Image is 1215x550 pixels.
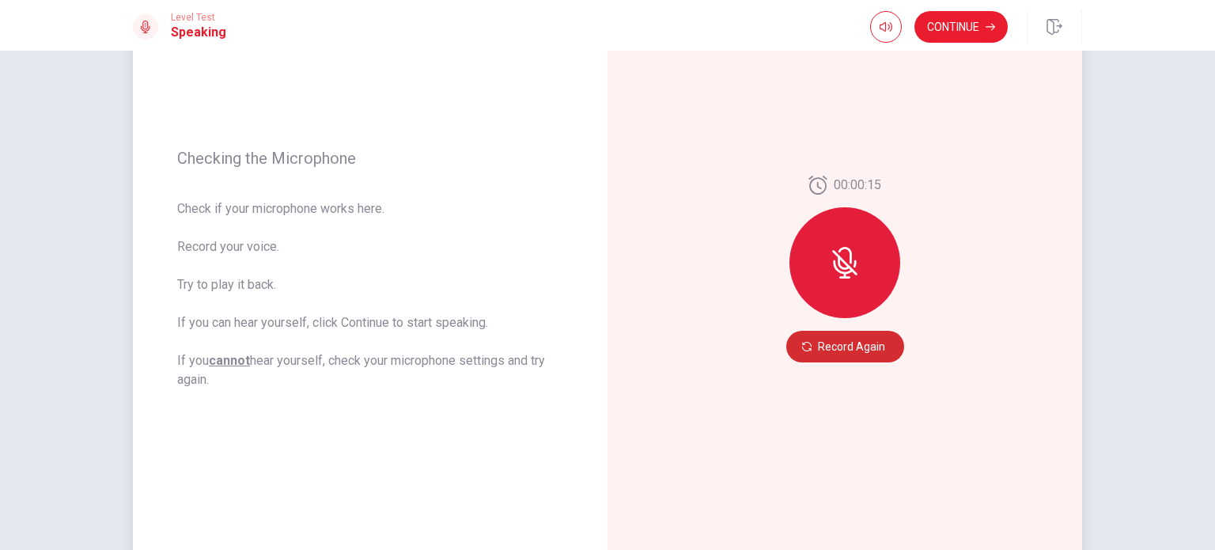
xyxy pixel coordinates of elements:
span: Checking the Microphone [177,149,563,168]
button: Continue [914,11,1008,43]
span: 00:00:15 [834,176,881,195]
button: Record Again [786,331,904,362]
h1: Speaking [171,23,226,42]
span: Level Test [171,12,226,23]
span: Check if your microphone works here. Record your voice. Try to play it back. If you can hear your... [177,199,563,389]
u: cannot [209,353,250,368]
